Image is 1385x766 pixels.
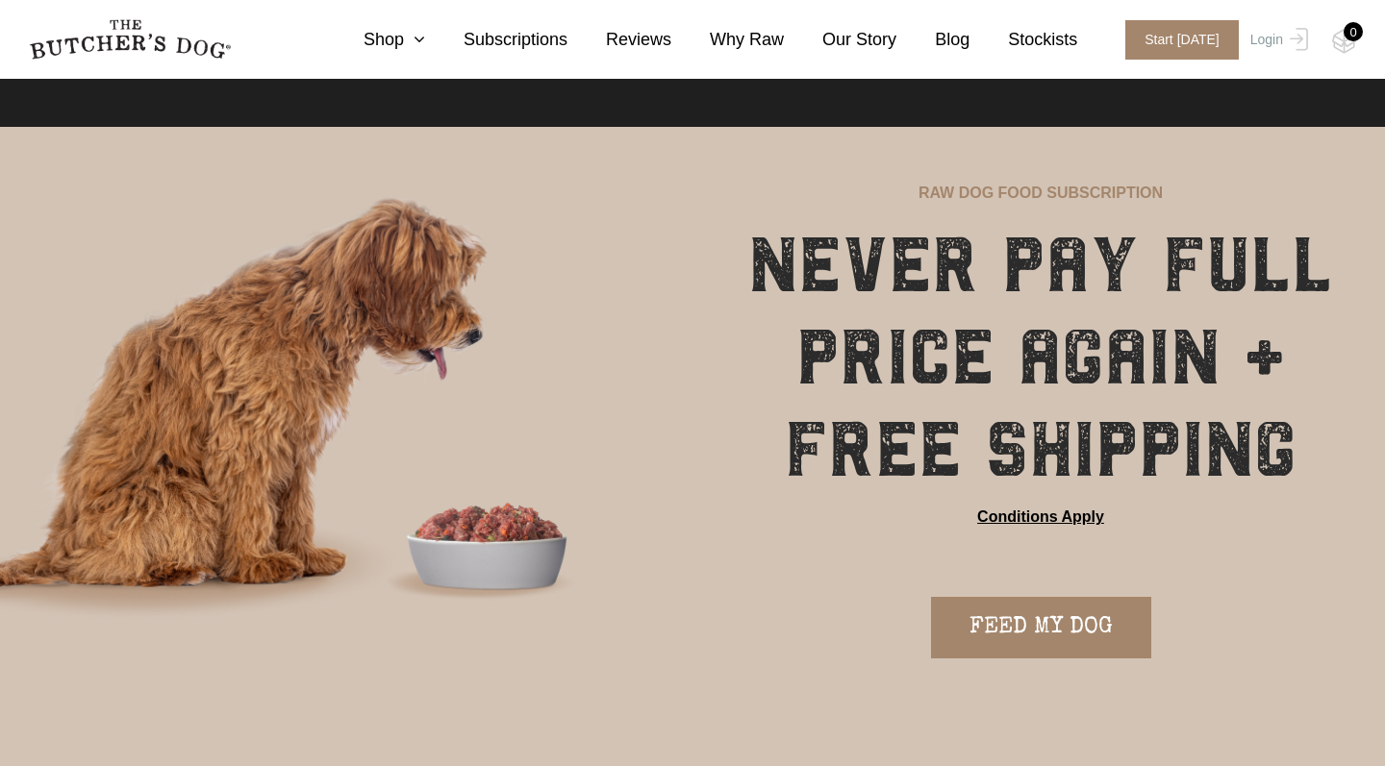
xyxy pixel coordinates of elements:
a: Start [DATE] [1106,20,1246,60]
span: Start [DATE] [1125,20,1239,60]
h1: NEVER PAY FULL PRICE AGAIN + FREE SHIPPING [744,219,1337,496]
p: RAW DOG FOOD SUBSCRIPTION [919,182,1163,205]
img: TBD_Cart-Empty.png [1332,29,1356,54]
a: Blog [896,27,969,53]
a: Login [1246,20,1308,60]
a: Subscriptions [425,27,567,53]
a: FEED MY DOG [931,597,1151,658]
a: Our Story [784,27,896,53]
a: Stockists [969,27,1077,53]
div: 0 [1344,22,1363,41]
a: Why Raw [671,27,784,53]
a: Conditions Apply [977,506,1104,529]
a: Shop [325,27,425,53]
a: Reviews [567,27,671,53]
